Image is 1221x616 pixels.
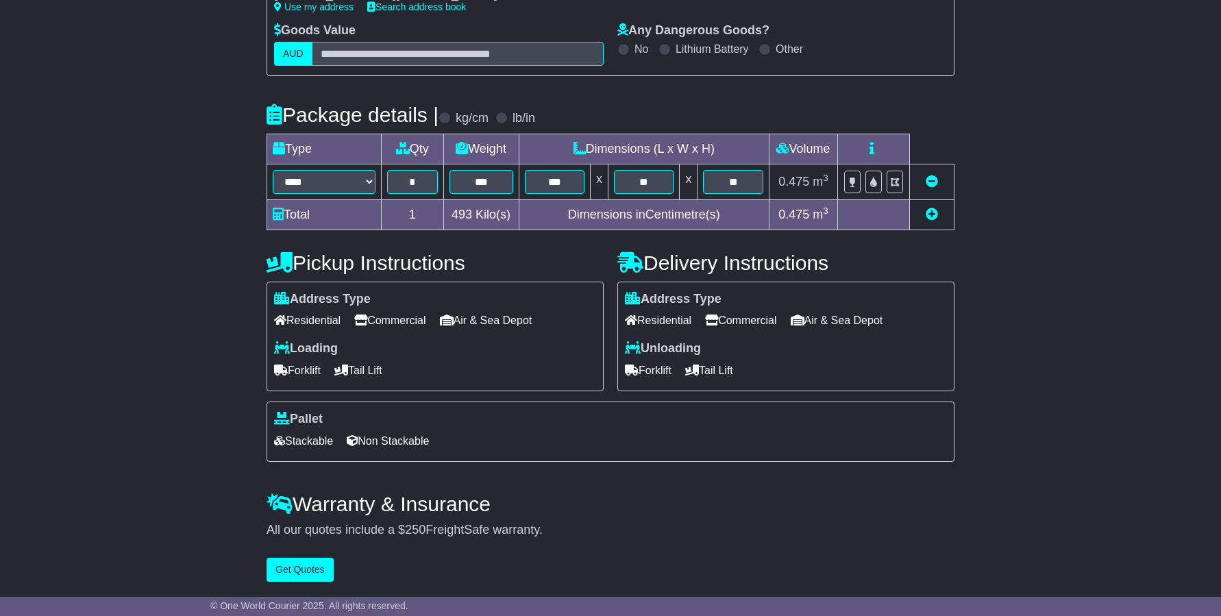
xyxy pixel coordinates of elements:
[680,164,698,199] td: x
[274,412,323,427] label: Pallet
[519,134,769,164] td: Dimensions (L x W x H)
[443,134,519,164] td: Weight
[267,199,382,230] td: Total
[267,523,954,538] div: All our quotes include a $ FreightSafe warranty.
[778,175,809,188] span: 0.475
[274,42,312,66] label: AUD
[625,341,701,356] label: Unloading
[791,310,883,331] span: Air & Sea Depot
[210,600,408,611] span: © One World Courier 2025. All rights reserved.
[778,208,809,221] span: 0.475
[625,310,691,331] span: Residential
[267,251,604,274] h4: Pickup Instructions
[367,1,466,12] a: Search address book
[267,103,439,126] h4: Package details |
[813,208,828,221] span: m
[513,111,535,126] label: lb/in
[617,251,954,274] h4: Delivery Instructions
[267,558,334,582] button: Get Quotes
[382,199,444,230] td: 1
[926,175,938,188] a: Remove this item
[267,493,954,515] h4: Warranty & Insurance
[926,208,938,221] a: Add new item
[776,42,803,56] label: Other
[267,134,382,164] td: Type
[274,292,371,307] label: Address Type
[274,23,356,38] label: Goods Value
[274,430,333,452] span: Stackable
[769,134,837,164] td: Volume
[823,173,828,183] sup: 3
[452,208,472,221] span: 493
[634,42,648,56] label: No
[685,360,733,381] span: Tail Lift
[705,310,776,331] span: Commercial
[625,360,671,381] span: Forklift
[354,310,425,331] span: Commercial
[823,206,828,216] sup: 3
[617,23,769,38] label: Any Dangerous Goods?
[625,292,721,307] label: Address Type
[382,134,444,164] td: Qty
[334,360,382,381] span: Tail Lift
[591,164,608,199] td: x
[274,341,338,356] label: Loading
[813,175,828,188] span: m
[405,523,425,537] span: 250
[519,199,769,230] td: Dimensions in Centimetre(s)
[440,310,532,331] span: Air & Sea Depot
[676,42,749,56] label: Lithium Battery
[274,310,341,331] span: Residential
[347,430,429,452] span: Non Stackable
[443,199,519,230] td: Kilo(s)
[274,360,321,381] span: Forklift
[274,1,354,12] a: Use my address
[456,111,489,126] label: kg/cm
